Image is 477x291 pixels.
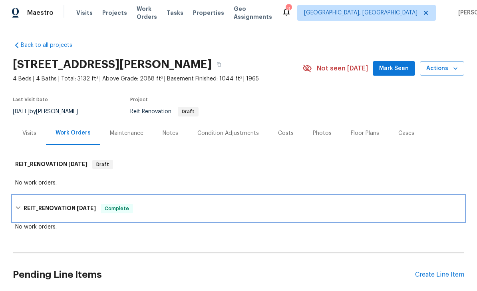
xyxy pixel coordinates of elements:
[212,57,226,72] button: Copy Address
[101,205,132,213] span: Complete
[15,179,462,187] div: No work orders.
[76,9,93,17] span: Visits
[13,152,464,177] div: REIT_RENOVATION [DATE]Draft
[13,97,48,102] span: Last Visit Date
[179,109,198,114] span: Draft
[137,5,157,21] span: Work Orders
[68,161,87,167] span: [DATE]
[379,64,409,74] span: Mark Seen
[24,204,96,213] h6: REIT_RENOVATION
[167,10,183,16] span: Tasks
[15,160,87,169] h6: REIT_RENOVATION
[163,129,178,137] div: Notes
[278,129,294,137] div: Costs
[373,61,415,76] button: Mark Seen
[420,61,464,76] button: Actions
[13,75,302,83] span: 4 Beds | 4 Baths | Total: 3132 ft² | Above Grade: 2088 ft² | Basement Finished: 1044 ft² | 1965
[13,196,464,221] div: REIT_RENOVATION [DATE]Complete
[27,9,54,17] span: Maestro
[15,223,462,231] div: No work orders.
[130,109,199,114] span: Reit Renovation
[286,5,291,13] div: 3
[13,107,87,116] div: by [PERSON_NAME]
[110,129,143,137] div: Maintenance
[13,41,89,49] a: Back to all projects
[130,97,148,102] span: Project
[304,9,417,17] span: [GEOGRAPHIC_DATA], [GEOGRAPHIC_DATA]
[93,161,112,169] span: Draft
[77,205,96,211] span: [DATE]
[13,60,212,68] h2: [STREET_ADDRESS][PERSON_NAME]
[56,129,91,137] div: Work Orders
[313,129,332,137] div: Photos
[197,129,259,137] div: Condition Adjustments
[426,64,458,74] span: Actions
[415,271,464,279] div: Create Line Item
[193,9,224,17] span: Properties
[22,129,36,137] div: Visits
[398,129,414,137] div: Cases
[234,5,272,21] span: Geo Assignments
[317,64,368,72] span: Not seen [DATE]
[102,9,127,17] span: Projects
[351,129,379,137] div: Floor Plans
[13,109,30,114] span: [DATE]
